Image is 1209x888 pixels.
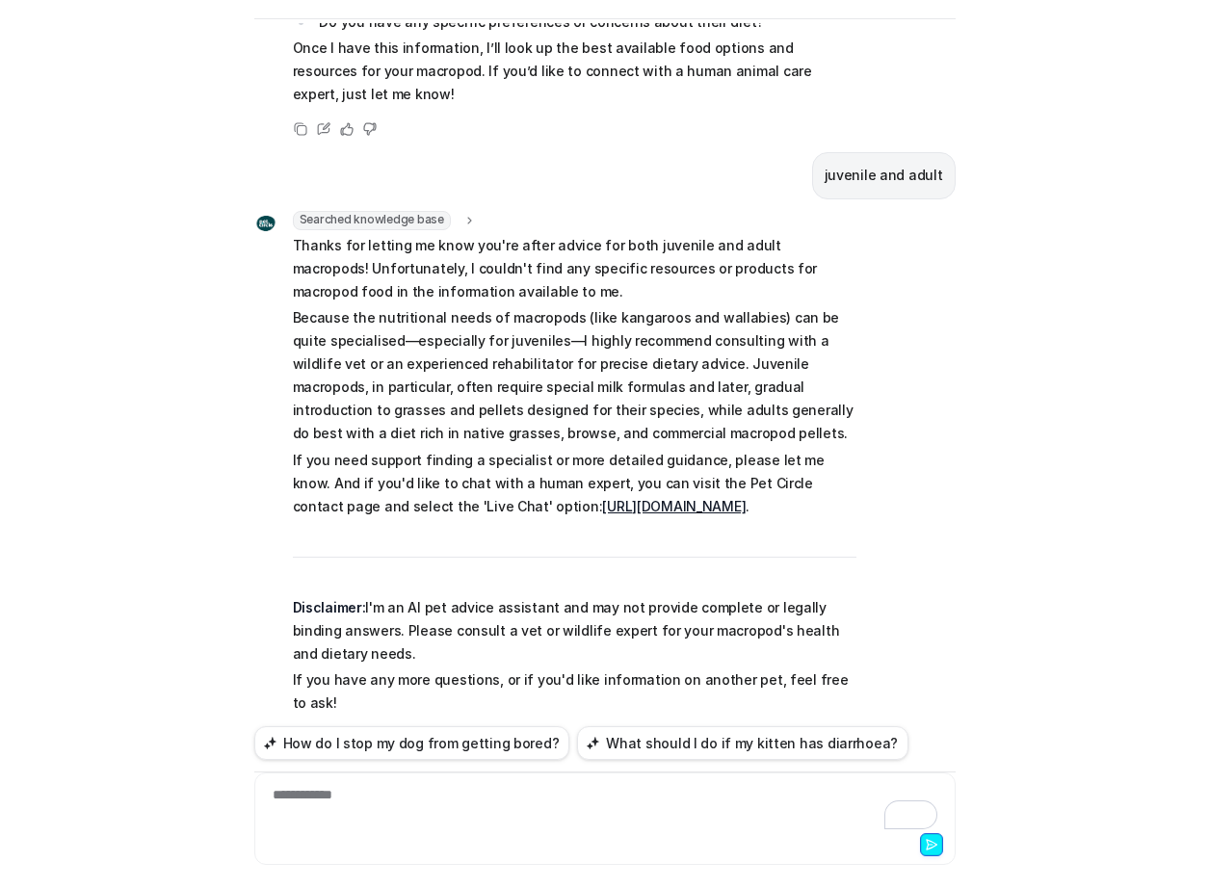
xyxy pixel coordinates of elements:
[254,212,277,235] img: Widget
[602,498,746,514] a: [URL][DOMAIN_NAME]
[293,596,856,666] p: I'm an AI pet advice assistant and may not provide complete or legally binding answers. Please co...
[259,785,951,829] div: To enrich screen reader interactions, please activate Accessibility in Grammarly extension settings
[293,668,856,715] p: If you have any more questions, or if you'd like information on another pet, feel free to ask!
[293,449,856,518] p: If you need support finding a specialist or more detailed guidance, please let me know. And if yo...
[293,234,856,303] p: Thanks for letting me know you're after advice for both juvenile and adult macropods! Unfortunate...
[293,306,856,445] p: Because the nutritional needs of macropods (like kangaroos and wallabies) can be quite specialise...
[825,164,943,187] p: juvenile and adult
[293,599,366,615] strong: Disclaimer:
[293,211,451,230] span: Searched knowledge base
[577,726,908,760] button: What should I do if my kitten has diarrhoea?
[254,726,570,760] button: How do I stop my dog from getting bored?
[293,37,856,106] p: Once I have this information, I’ll look up the best available food options and resources for your...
